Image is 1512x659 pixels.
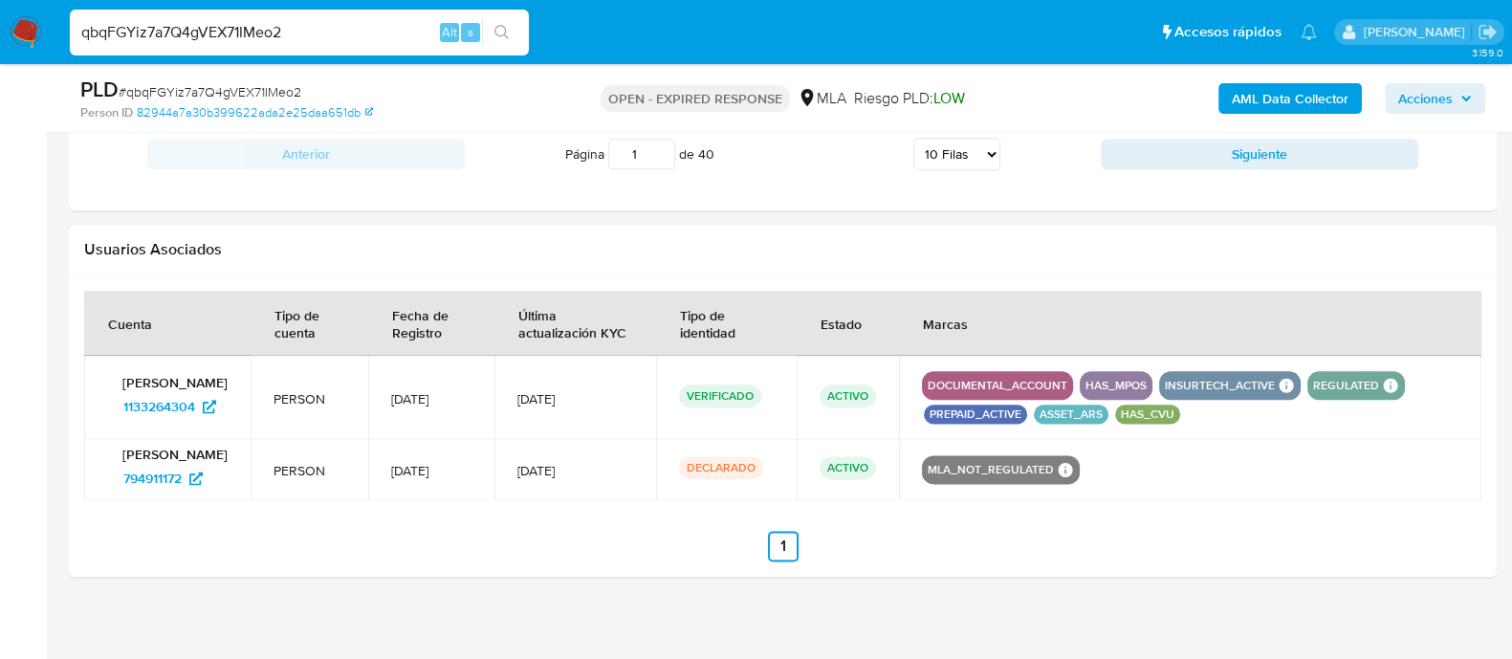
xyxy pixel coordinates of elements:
span: Acciones [1398,83,1453,114]
b: AML Data Collector [1232,83,1348,114]
div: MLA [798,88,846,109]
p: martin.degiuli@mercadolibre.com [1363,23,1471,41]
button: search-icon [482,19,521,46]
b: PLD [80,74,119,104]
p: OPEN - EXPIRED RESPONSE [601,85,790,112]
a: 82944a7a30b399622ada2e25daa651db [137,104,373,121]
a: Salir [1478,22,1498,42]
input: Buscar usuario o caso... [70,20,529,45]
h2: Usuarios Asociados [84,240,1481,259]
span: Riesgo PLD: [854,88,965,109]
b: Person ID [80,104,133,121]
span: # qbqFGYiz7a7Q4gVEX71IMeo2 [119,82,301,101]
button: AML Data Collector [1218,83,1362,114]
span: Alt [442,23,457,41]
span: 3.159.0 [1471,45,1502,60]
span: s [468,23,473,41]
a: Notificaciones [1301,24,1317,40]
span: LOW [933,87,965,109]
span: Accesos rápidos [1174,22,1282,42]
button: Acciones [1385,83,1485,114]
